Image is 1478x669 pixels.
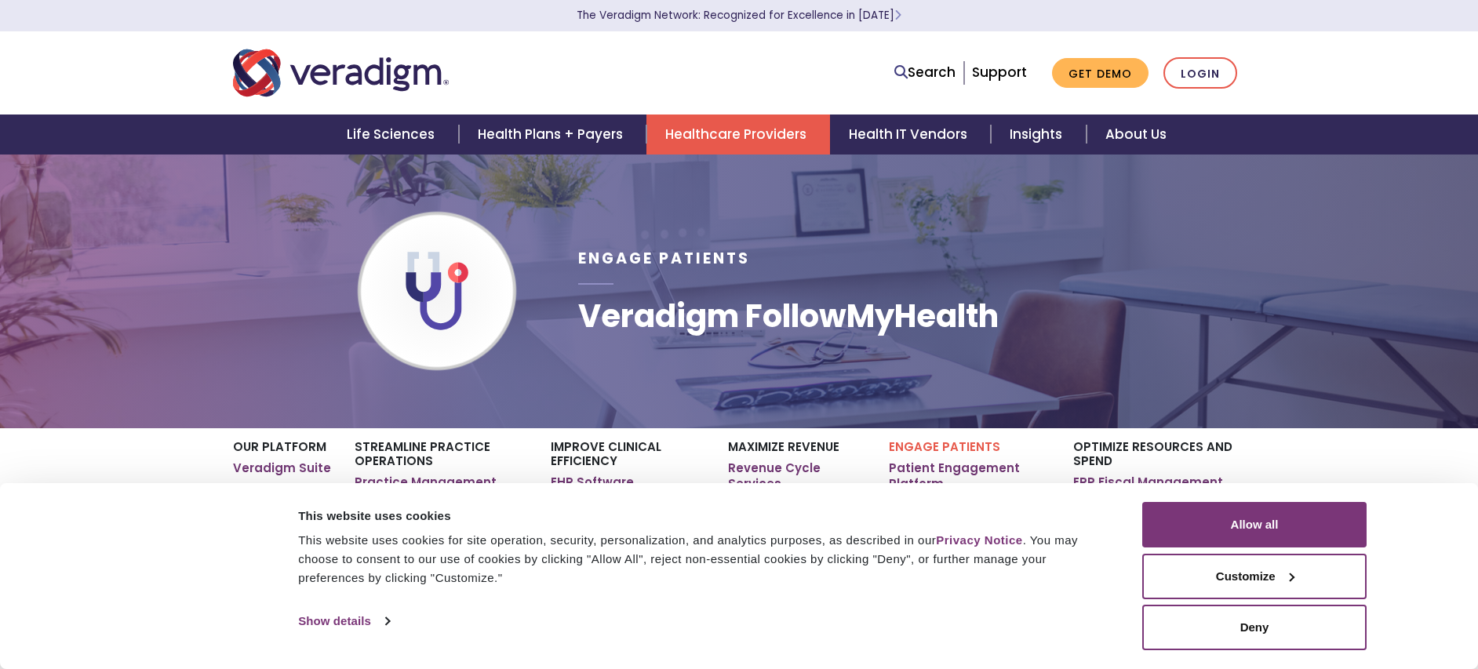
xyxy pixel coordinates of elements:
[1073,474,1223,490] a: ERP Fiscal Management
[459,115,646,155] a: Health Plans + Payers
[1052,58,1149,89] a: Get Demo
[233,47,449,99] img: Veradigm logo
[1163,57,1237,89] a: Login
[728,460,865,491] a: Revenue Cycle Services
[233,460,331,476] a: Veradigm Suite
[1142,502,1367,547] button: Allow all
[894,62,956,83] a: Search
[894,8,901,23] span: Learn More
[936,533,1022,547] a: Privacy Notice
[972,63,1027,82] a: Support
[1142,605,1367,650] button: Deny
[578,297,999,335] h1: Veradigm FollowMyHealth
[551,474,634,490] a: EHR Software
[328,115,458,155] a: Life Sciences
[577,8,901,23] a: The Veradigm Network: Recognized for Excellence in [DATE]Learn More
[830,115,991,155] a: Health IT Vendors
[991,115,1086,155] a: Insights
[298,531,1107,587] div: This website uses cookies for site operation, security, personalization, and analytics purposes, ...
[298,609,389,633] a: Show details
[298,507,1107,525] div: This website uses cookies
[1142,554,1367,599] button: Customize
[1087,115,1185,155] a: About Us
[646,115,830,155] a: Healthcare Providers
[578,248,750,269] span: Engage Patients
[889,460,1050,491] a: Patient Engagement Platform
[355,474,497,490] a: Practice Management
